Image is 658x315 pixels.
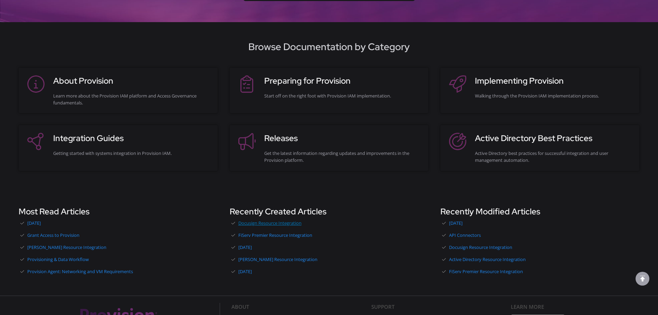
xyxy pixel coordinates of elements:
[53,150,211,157] div: Getting started with systems integration in Provision IAM.
[447,75,632,106] a: Implementing ProvisionWalking through the Provision IAM implementation process.
[475,132,632,145] h3: Active Directory Best Practices
[264,150,422,164] div: Get the latest information regarding updates and improvements in the Provision platform.
[447,132,632,164] a: Active Directory Best PracticesActive Directory best practices for successful integration and use...
[230,266,429,277] a: [DATE]
[440,205,639,218] h3: Recently Modified Articles
[237,75,422,106] a: Preparing for ProvisionStart off on the right foot with Provision IAM implementation.
[264,92,422,99] div: Start off on the right foot with Provision IAM implementation.
[230,205,429,218] h3: Recently Created Articles
[19,230,218,240] a: Grant Access to Provision
[19,266,218,277] a: Provision Agent: Networking and VM Requirements
[19,254,218,265] a: Provisioning & Data Workflow
[230,218,429,228] a: Docusign Resource Integration
[371,303,506,314] div: Support
[19,242,218,252] a: [PERSON_NAME] Resource Integration
[440,266,639,277] a: FiServ Premier Resource Integration
[475,75,632,87] h3: Implementing Provision
[8,39,650,54] h2: Browse Documentation by Category
[440,254,639,265] a: Active Directory Resource Integration
[440,218,639,228] a: [DATE]
[636,272,649,286] div: scroll to top
[264,75,422,87] h3: Preparing for Provision
[264,132,422,145] h3: Releases
[26,75,211,106] a: About ProvisionLearn more about the Provision IAM platform and Access Governance fundamentals.
[231,303,366,314] div: About
[440,242,639,252] a: Docusign Resource Integration
[475,92,632,99] div: Walking through the Provision IAM implementation process.
[230,242,429,252] a: [DATE]
[475,150,632,164] div: Active Directory best practices for successful integration and user management automation.
[26,132,211,164] a: Integration GuidesGetting started with systems integration in Provision IAM.
[511,303,645,314] div: Learn More
[237,132,422,164] a: ReleasesGet the latest information regarding updates and improvements in the Provision platform.
[53,92,211,106] div: Learn more about the Provision IAM platform and Access Governance fundamentals.
[19,218,218,228] a: [DATE]
[53,132,211,145] h3: Integration Guides
[53,75,211,87] h3: About Provision
[230,230,429,240] a: FiServ Premier Resource Integration
[230,254,429,265] a: [PERSON_NAME] Resource Integration
[19,205,218,218] h3: Most Read Articles
[440,230,639,240] a: API Connectors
